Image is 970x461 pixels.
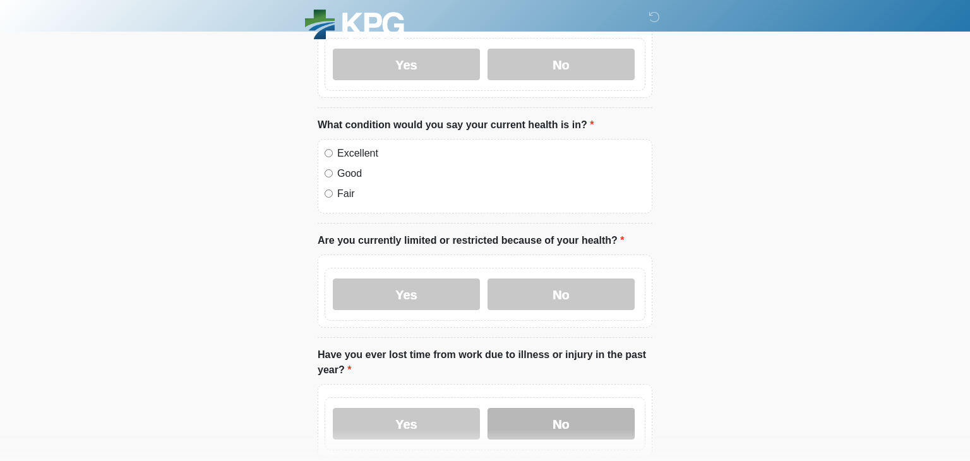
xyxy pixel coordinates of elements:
label: Good [337,166,645,181]
label: Yes [333,278,480,310]
input: Excellent [325,149,333,157]
label: Are you currently limited or restricted because of your health? [318,233,624,248]
label: What condition would you say your current health is in? [318,117,594,133]
label: No [488,49,635,80]
label: Have you ever lost time from work due to illness or injury in the past year? [318,347,652,378]
img: KPG Healthcare Logo [305,9,404,43]
label: Yes [333,49,480,80]
label: Excellent [337,146,645,161]
input: Good [325,169,333,177]
label: Fair [337,186,645,201]
label: Yes [333,408,480,440]
label: No [488,278,635,310]
input: Fair [325,189,333,198]
label: No [488,408,635,440]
